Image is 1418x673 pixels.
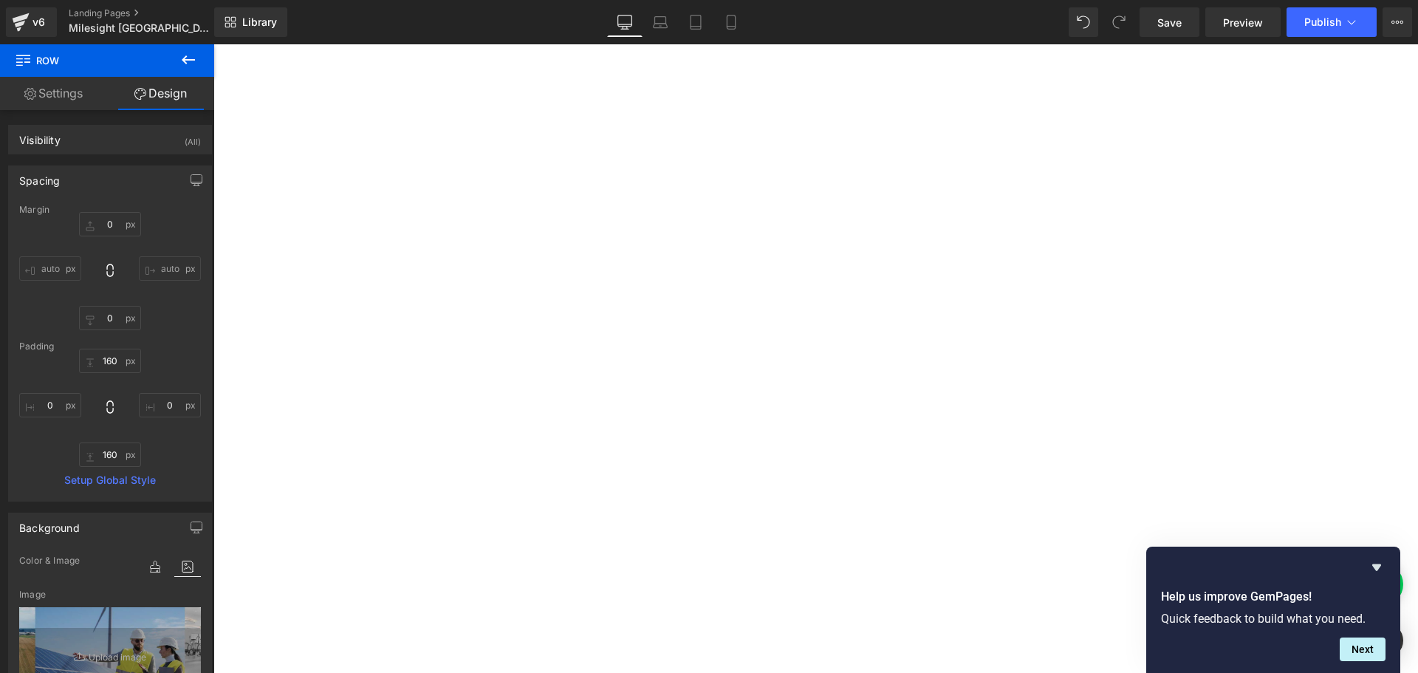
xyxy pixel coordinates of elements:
input: 0 [79,443,141,467]
span: Save [1157,15,1182,30]
a: Laptop [643,7,678,37]
a: Landing Pages [69,7,239,19]
button: Next question [1340,638,1386,661]
a: New Library [214,7,287,37]
a: Desktop [607,7,643,37]
p: Quick feedback to build what you need. [1161,612,1386,626]
span: Library [242,16,277,29]
a: v6 [6,7,57,37]
button: More [1383,7,1412,37]
div: Visibility [19,126,61,146]
span: Preview [1223,15,1263,30]
input: 0 [19,393,81,417]
a: Mobile [713,7,749,37]
span: Row [15,44,162,77]
div: (All) [185,126,201,150]
input: 0 [139,256,201,281]
div: v6 [30,13,48,32]
button: Redo [1104,7,1134,37]
div: Image [19,590,201,600]
a: Design [107,77,214,110]
input: 0 [79,212,141,236]
a: Preview [1205,7,1281,37]
div: Spacing [19,166,60,187]
input: 0 [19,256,81,281]
input: 0 [79,306,141,330]
div: Margin [19,205,201,215]
span: Milesight [GEOGRAPHIC_DATA] | Authorized Partner by Riverplus [69,22,210,34]
button: Publish [1287,7,1377,37]
h2: Help us improve GemPages! [1161,588,1386,606]
span: Publish [1304,16,1341,28]
div: Help us improve GemPages! [1161,558,1386,661]
input: 0 [139,393,201,417]
a: Setup Global Style [19,474,201,486]
a: Tablet [678,7,713,37]
span: Color & Image [19,556,80,566]
div: Background [19,513,80,534]
div: Padding [19,341,201,352]
button: Hide survey [1368,558,1386,576]
button: Undo [1069,7,1098,37]
input: 0 [79,349,141,373]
